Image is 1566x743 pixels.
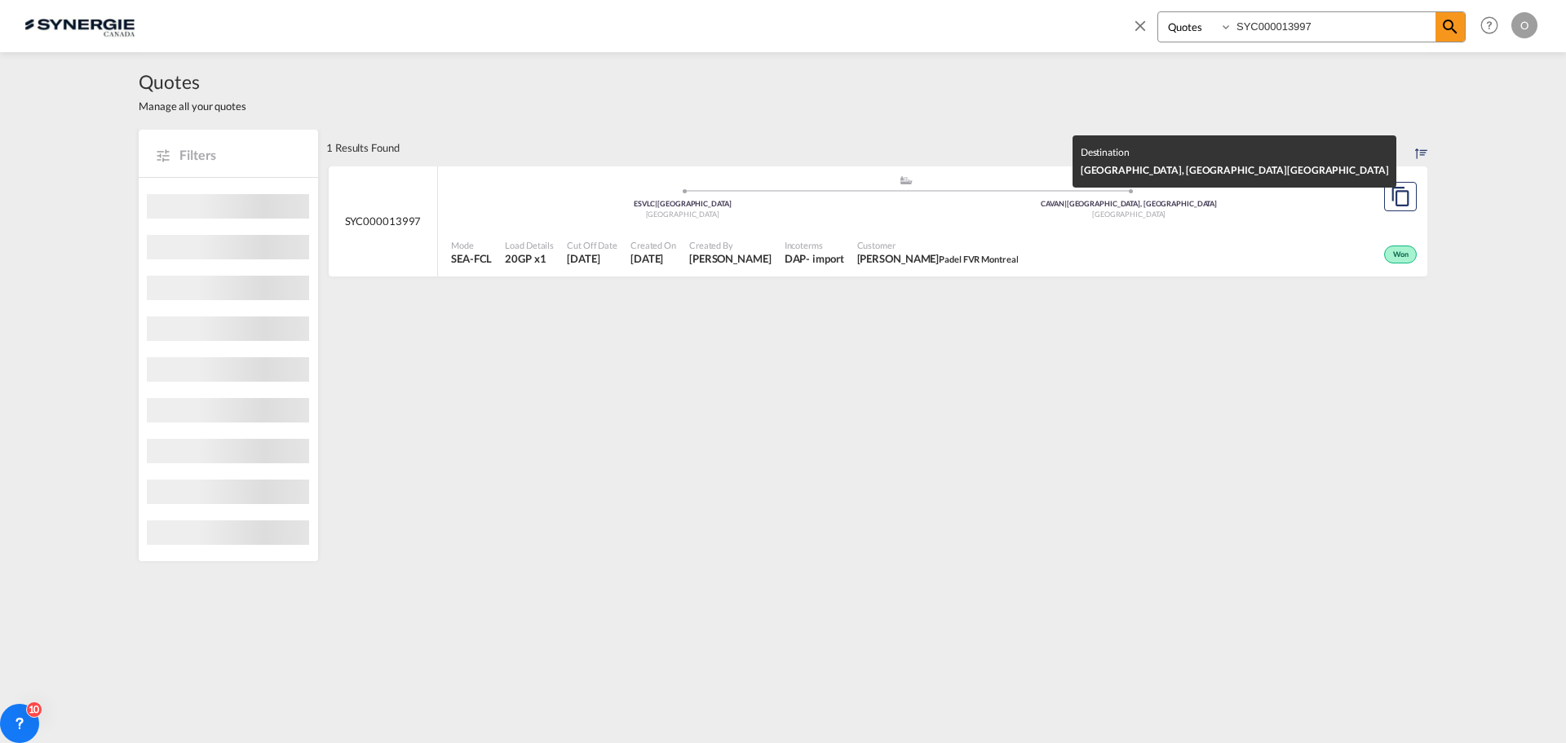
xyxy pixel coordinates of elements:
[1384,245,1417,263] div: Won
[451,251,492,266] span: SEA-FCL
[1131,11,1157,51] span: icon-close
[1092,210,1166,219] span: [GEOGRAPHIC_DATA]
[179,146,302,164] span: Filters
[630,251,676,266] span: 12 Aug 2025
[1391,187,1410,206] md-icon: assets/icons/custom/copyQuote.svg
[1415,130,1427,166] div: Sort by: Created On
[896,176,916,184] md-icon: assets/icons/custom/ship-fill.svg
[785,251,807,266] div: DAP
[1064,199,1067,208] span: |
[1440,17,1460,37] md-icon: icon-magnify
[139,69,246,95] span: Quotes
[689,239,772,251] span: Created By
[806,251,843,266] div: - import
[1081,144,1389,161] div: Destination
[1287,164,1388,176] span: [GEOGRAPHIC_DATA]
[505,239,554,251] span: Load Details
[24,7,135,44] img: 1f56c880d42311ef80fc7dca854c8e59.png
[326,130,400,166] div: 1 Results Found
[646,210,719,219] span: [GEOGRAPHIC_DATA]
[1511,12,1537,38] div: O
[505,251,554,266] span: 20GP x 1
[655,199,657,208] span: |
[1393,250,1413,261] span: Won
[857,251,1019,266] span: Nader Ghadban Padel FVR Montreal
[345,214,422,228] span: SYC000013997
[785,251,844,266] div: DAP import
[1384,182,1417,211] button: Copy Quote
[451,239,492,251] span: Mode
[567,239,617,251] span: Cut Off Date
[139,99,246,113] span: Manage all your quotes
[329,166,1427,277] div: SYC000013997 assets/icons/custom/ship-fill.svgassets/icons/custom/roll-o-plane.svgOriginValencia ...
[1435,12,1465,42] span: icon-magnify
[1131,16,1149,34] md-icon: icon-close
[1232,12,1435,41] input: Enter Quotation Number
[1041,199,1217,208] span: CAVAN [GEOGRAPHIC_DATA], [GEOGRAPHIC_DATA]
[634,199,732,208] span: ESVLC [GEOGRAPHIC_DATA]
[1475,11,1503,39] span: Help
[567,251,617,266] span: 12 Aug 2025
[939,254,1018,264] span: Padel FVR Montreal
[689,251,772,266] span: Pablo Gomez Saldarriaga
[785,239,844,251] span: Incoterms
[630,239,676,251] span: Created On
[1081,161,1389,179] div: [GEOGRAPHIC_DATA], [GEOGRAPHIC_DATA]
[1475,11,1511,41] div: Help
[857,239,1019,251] span: Customer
